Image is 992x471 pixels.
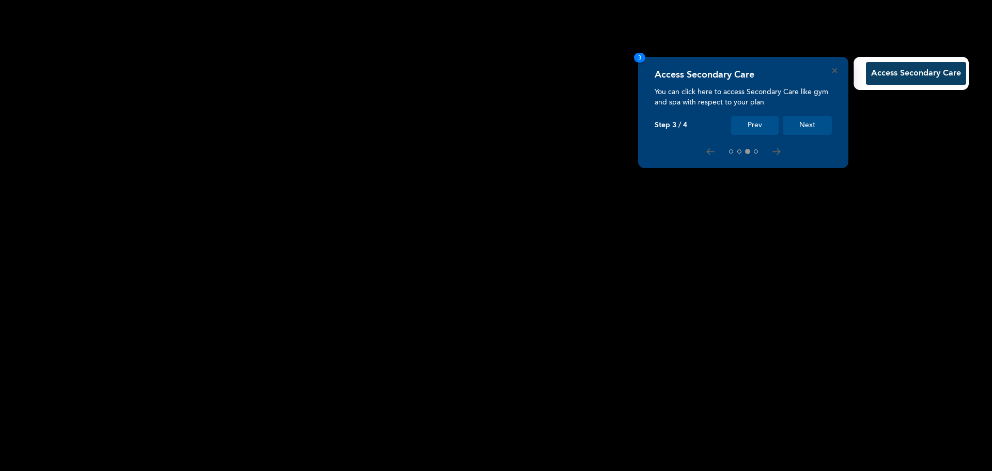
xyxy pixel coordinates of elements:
[731,116,779,135] button: Prev
[655,87,832,108] p: You can click here to access Secondary Care like gym and spa with respect to your plan
[866,62,966,85] button: Access Secondary Care
[655,69,754,81] h4: Access Secondary Care
[655,121,687,130] p: Step 3 / 4
[832,68,837,73] button: Close
[783,116,832,135] button: Next
[634,53,645,63] span: 3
